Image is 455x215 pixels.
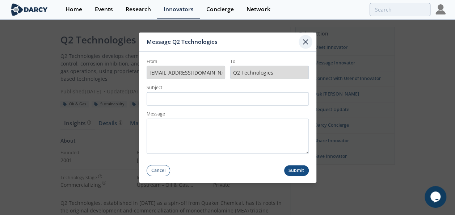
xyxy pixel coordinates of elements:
button: Cancel [147,165,170,176]
div: Message Q2 Technologies [147,35,299,49]
div: Network [247,7,270,12]
label: To [230,58,309,64]
img: logo-wide.svg [10,3,49,16]
div: Research [126,7,151,12]
div: Home [66,7,82,12]
div: Events [95,7,113,12]
label: Subject [147,84,309,91]
img: Profile [435,4,446,14]
iframe: chat widget [425,186,448,208]
button: Submit [284,165,309,176]
label: From [147,58,225,64]
div: Innovators [164,7,194,12]
input: Advanced Search [370,3,430,16]
label: Message [147,111,309,117]
div: Concierge [206,7,234,12]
